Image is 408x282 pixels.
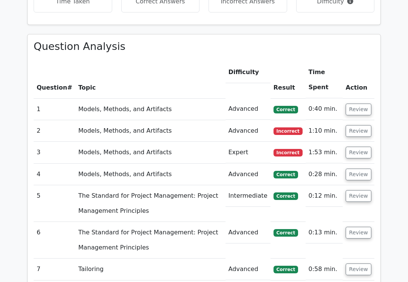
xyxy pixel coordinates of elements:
[75,142,225,163] td: Models, Methods, and Artifacts
[274,192,298,200] span: Correct
[75,164,225,185] td: Models, Methods, and Artifacts
[226,62,270,83] th: Difficulty
[226,259,270,280] td: Advanced
[34,98,75,120] td: 1
[306,185,343,207] td: 0:12 min.
[346,263,371,275] button: Review
[34,62,75,98] th: #
[346,147,371,158] button: Review
[34,120,75,142] td: 2
[75,185,225,222] td: The Standard for Project Management: Project Management Principles
[274,266,298,273] span: Correct
[306,222,343,243] td: 0:13 min.
[34,259,75,280] td: 7
[37,84,67,91] span: Question
[274,106,298,113] span: Correct
[226,98,270,120] td: Advanced
[306,164,343,185] td: 0:28 min.
[274,171,298,178] span: Correct
[306,98,343,120] td: 0:40 min.
[306,120,343,142] td: 1:10 min.
[346,190,371,202] button: Review
[346,169,371,180] button: Review
[346,227,371,239] button: Review
[346,125,371,137] button: Review
[75,98,225,120] td: Models, Methods, and Artifacts
[306,62,343,98] th: Time Spent
[34,40,374,53] h3: Question Analysis
[75,62,225,98] th: Topic
[75,259,225,280] td: Tailoring
[34,142,75,163] td: 3
[306,259,343,280] td: 0:58 min.
[226,142,270,163] td: Expert
[34,222,75,259] td: 6
[274,127,303,135] span: Incorrect
[343,62,374,98] th: Action
[274,229,298,237] span: Correct
[226,120,270,142] td: Advanced
[75,222,225,259] td: The Standard for Project Management: Project Management Principles
[34,164,75,185] td: 4
[346,104,371,115] button: Review
[226,185,270,207] td: Intermediate
[226,222,270,243] td: Advanced
[75,120,225,142] td: Models, Methods, and Artifacts
[274,149,303,156] span: Incorrect
[226,164,270,185] td: Advanced
[270,62,306,98] th: Result
[34,185,75,222] td: 5
[306,142,343,163] td: 1:53 min.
